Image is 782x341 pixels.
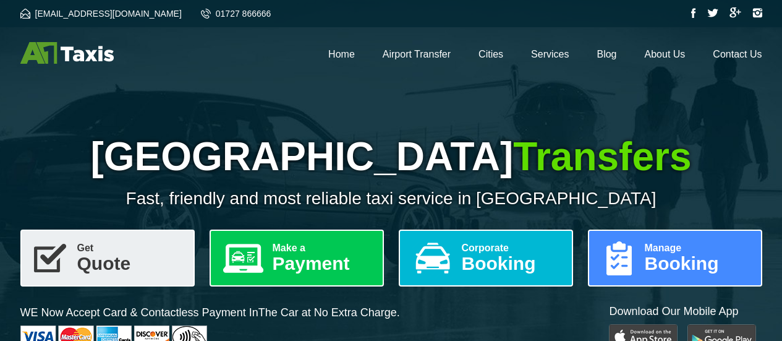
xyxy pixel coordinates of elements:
span: The Car at No Extra Charge. [258,306,400,319]
a: [EMAIL_ADDRESS][DOMAIN_NAME] [20,9,182,19]
img: Google Plus [729,7,741,18]
a: CorporateBooking [399,230,573,287]
a: 01727 866666 [201,9,271,19]
span: Get [77,243,184,253]
p: Fast, friendly and most reliable taxi service in [GEOGRAPHIC_DATA] [20,189,762,209]
img: A1 Taxis St Albans LTD [20,42,114,64]
img: Twitter [707,9,718,17]
a: Contact Us [713,49,762,59]
span: Make a [273,243,373,253]
p: Download Our Mobile App [609,304,762,319]
a: Cities [478,49,503,59]
span: Transfers [513,134,691,179]
img: Instagram [752,8,762,18]
a: Blog [597,49,616,59]
p: WE Now Accept Card & Contactless Payment In [20,305,400,321]
a: Services [531,49,569,59]
span: Manage [645,243,751,253]
a: Make aPayment [210,230,384,287]
a: GetQuote [20,230,195,287]
a: ManageBooking [588,230,762,287]
h1: [GEOGRAPHIC_DATA] [20,134,762,179]
span: Corporate [462,243,562,253]
img: Facebook [691,8,696,18]
a: About Us [645,49,686,59]
a: Airport Transfer [383,49,451,59]
a: Home [328,49,355,59]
